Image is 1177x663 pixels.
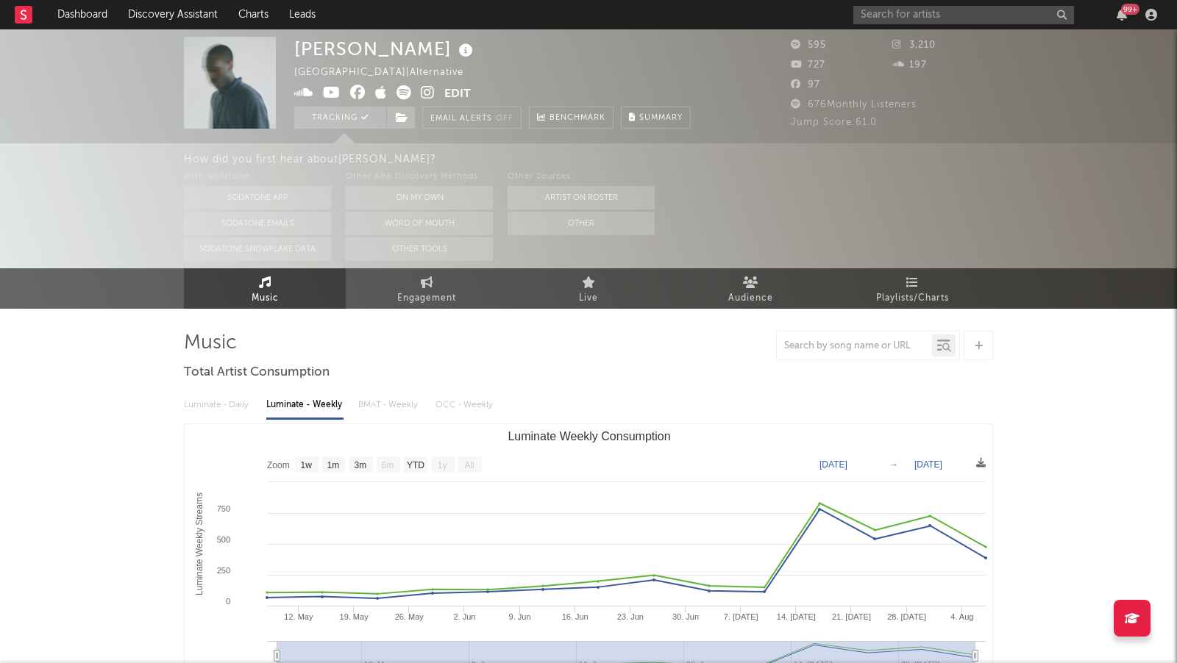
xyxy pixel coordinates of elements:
text: 1w [301,460,313,470]
span: Playlists/Charts [876,290,949,307]
text: 6m [382,460,394,470]
text: 21. [DATE] [832,612,871,621]
text: YTD [407,460,424,470]
button: 99+ [1117,9,1127,21]
span: Benchmark [550,110,605,127]
input: Search for artists [853,6,1074,24]
span: 97 [791,80,820,90]
input: Search by song name or URL [777,340,932,352]
text: 7. [DATE] [724,612,758,621]
span: Music [252,290,279,307]
span: 676 Monthly Listeners [791,100,917,110]
text: 500 [217,535,230,544]
button: Word Of Mouth [346,212,493,235]
span: Summary [639,114,683,122]
a: Live [508,268,669,309]
div: Luminate - Weekly [266,393,344,417]
text: 30. Jun [672,612,699,621]
a: Playlists/Charts [831,268,993,309]
text: 23. Jun [617,612,644,621]
span: Total Artist Consumption [184,364,330,381]
button: Edit [444,85,471,104]
button: On My Own [346,186,493,209]
span: Live [579,290,598,307]
text: All [464,460,474,470]
span: 197 [892,60,927,70]
div: With Sodatone [184,168,331,186]
text: 1m [327,460,340,470]
span: Engagement [397,290,456,307]
text: 250 [217,566,230,575]
button: Summary [621,107,691,129]
text: 28. [DATE] [887,612,926,621]
div: How did you first hear about [PERSON_NAME] ? [184,151,1177,168]
text: Luminate Weekly Consumption [508,430,670,442]
div: Other Sources [508,168,655,186]
text: 1y [438,460,447,470]
text: 4. Aug [950,612,973,621]
text: 750 [217,504,230,513]
text: 2. Jun [453,612,475,621]
span: 3,210 [892,40,936,50]
button: Other [508,212,655,235]
div: [GEOGRAPHIC_DATA] | Alternative [294,64,480,82]
button: Tracking [294,107,386,129]
em: Off [496,115,513,123]
a: Benchmark [529,107,614,129]
text: 3m [355,460,367,470]
button: Artist on Roster [508,186,655,209]
span: Audience [728,290,773,307]
span: 727 [791,60,825,70]
div: [PERSON_NAME] [294,37,477,61]
text: Luminate Weekly Streams [194,492,205,595]
text: 14. [DATE] [777,612,816,621]
text: 0 [226,597,230,606]
text: 12. May [284,612,313,621]
button: Email AlertsOff [422,107,522,129]
text: → [889,459,898,470]
button: Sodatone Emails [184,212,331,235]
button: Sodatone App [184,186,331,209]
text: 9. Jun [509,612,531,621]
div: 99 + [1121,4,1139,15]
text: [DATE] [819,459,847,470]
button: Other Tools [346,237,493,261]
button: Sodatone Snowflake Data [184,237,331,261]
div: Other A&R Discovery Methods [346,168,493,186]
text: 16. Jun [562,612,588,621]
text: [DATE] [914,459,942,470]
a: Audience [669,268,831,309]
a: Engagement [346,268,508,309]
text: 26. May [395,612,424,621]
text: Zoom [267,460,290,470]
a: Music [184,268,346,309]
span: 595 [791,40,826,50]
span: Jump Score: 61.0 [791,118,877,127]
text: 19. May [340,612,369,621]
